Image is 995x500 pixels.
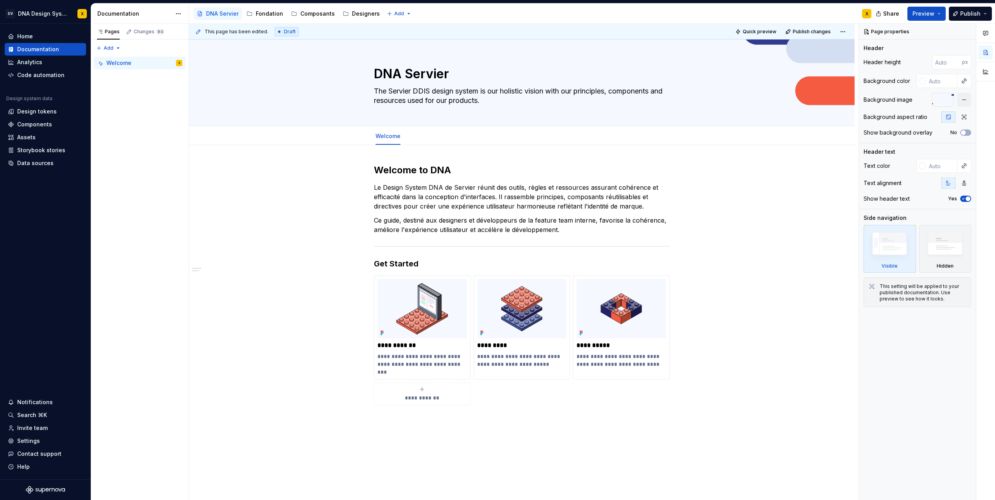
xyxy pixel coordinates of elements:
[134,29,165,35] div: Changes
[106,59,131,67] div: Welcome
[17,398,53,406] div: Notifications
[864,129,932,137] div: Show background overlay
[375,133,401,139] a: Welcome
[374,216,670,234] p: Ce guide, destiné aux designers et développeurs de la feature team interne, favorise la cohérence...
[912,10,934,18] span: Preview
[5,448,86,460] button: Contact support
[864,77,910,85] div: Background color
[17,133,36,141] div: Assets
[18,10,68,18] div: DNA Design System
[5,435,86,447] a: Settings
[94,43,123,54] button: Add
[962,59,968,65] p: px
[948,196,957,202] label: Yes
[194,7,242,20] a: DNA Servier
[5,56,86,68] a: Analytics
[374,183,670,211] p: Le Design System DNA de Servier réunit des outils, règles et ressources assurant cohérence et eff...
[864,195,910,203] div: Show header text
[374,164,670,176] h2: Welcome to DNA
[17,437,40,445] div: Settings
[864,214,907,222] div: Side navigation
[743,29,776,35] span: Quick preview
[5,69,86,81] a: Code automation
[372,65,668,83] textarea: DNA Servier
[864,58,901,66] div: Header height
[864,148,895,156] div: Header text
[256,10,283,18] div: Fondation
[104,45,113,51] span: Add
[394,11,404,17] span: Add
[872,7,904,21] button: Share
[926,159,957,173] input: Auto
[206,10,239,18] div: DNA Servier
[194,6,383,22] div: Page tree
[178,59,180,67] div: X
[5,409,86,421] button: Search ⌘K
[17,411,47,419] div: Search ⌘K
[5,43,86,56] a: Documentation
[793,29,831,35] span: Publish changes
[477,279,567,338] img: 353cbd0b-4175-45ec-b0ba-72bdca94e7bb.png
[17,108,57,115] div: Design tokens
[5,396,86,408] button: Notifications
[5,144,86,156] a: Storybook stories
[384,8,414,19] button: Add
[17,121,52,128] div: Components
[26,486,65,494] svg: Supernova Logo
[17,146,65,154] div: Storybook stories
[864,44,884,52] div: Header
[284,29,296,35] span: Draft
[300,10,335,18] div: Composants
[864,179,902,187] div: Text alignment
[866,11,868,17] div: X
[783,26,834,37] button: Publish changes
[5,460,86,473] button: Help
[864,113,927,121] div: Background aspect ratio
[883,10,899,18] span: Share
[926,74,957,88] input: Auto
[937,263,954,269] div: Hidden
[6,95,52,102] div: Design system data
[864,96,912,104] div: Background image
[352,10,380,18] div: Designers
[907,7,946,21] button: Preview
[864,162,890,170] div: Text color
[156,29,165,35] span: 80
[94,57,185,69] a: WelcomeX
[880,283,966,302] div: This setting will be applied to your published documentation. Use preview to see how it looks.
[377,279,467,338] img: 34240524-d6eb-432c-bda4-36bd58a9ff31.png
[81,11,84,17] div: X
[97,10,171,18] div: Documentation
[17,424,48,432] div: Invite team
[17,71,65,79] div: Code automation
[94,57,185,69] div: Page tree
[372,128,404,144] div: Welcome
[17,45,59,53] div: Documentation
[5,157,86,169] a: Data sources
[243,7,286,20] a: Fondation
[932,55,962,69] input: Auto
[949,7,992,21] button: Publish
[374,258,670,269] h3: Get Started
[97,29,120,35] div: Pages
[17,463,30,471] div: Help
[17,32,33,40] div: Home
[733,26,780,37] button: Quick preview
[882,263,898,269] div: Visible
[5,131,86,144] a: Assets
[2,5,89,22] button: DVDNA Design SystemX
[5,105,86,118] a: Design tokens
[5,118,86,131] a: Components
[17,58,42,66] div: Analytics
[339,7,383,20] a: Designers
[5,9,15,18] div: DV
[205,29,268,35] span: This page has been edited.
[950,129,957,136] label: No
[5,422,86,434] a: Invite team
[17,159,54,167] div: Data sources
[288,7,338,20] a: Composants
[864,225,916,273] div: Visible
[5,30,86,43] a: Home
[577,279,666,338] img: bdd0d443-802f-4c5f-babb-6d6b75b18d72.png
